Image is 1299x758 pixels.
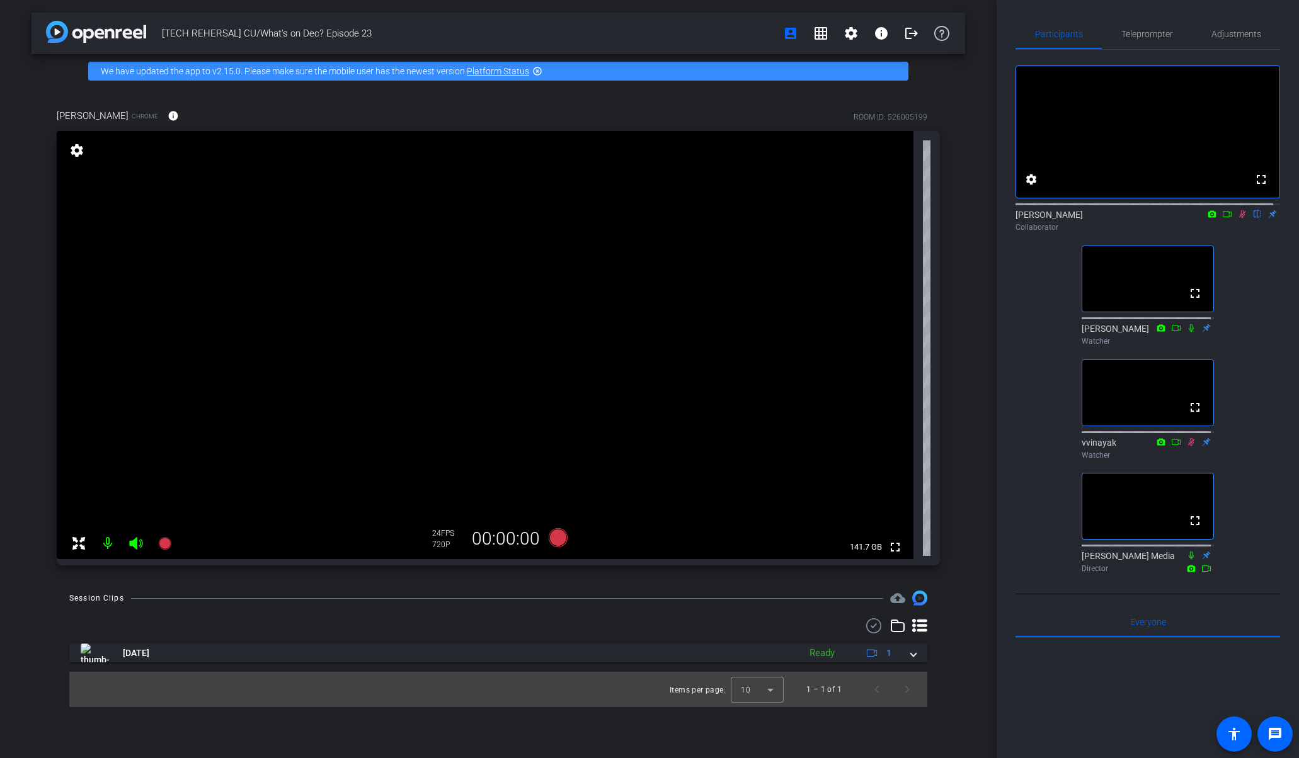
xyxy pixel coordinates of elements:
[1187,513,1203,528] mat-icon: fullscreen
[1187,286,1203,301] mat-icon: fullscreen
[1121,30,1173,38] span: Teleprompter
[432,540,464,550] div: 720P
[854,111,927,123] div: ROOM ID: 526005199
[532,66,542,76] mat-icon: highlight_off
[803,646,841,660] div: Ready
[57,109,129,123] span: [PERSON_NAME]
[162,21,775,46] span: [TECH REHERSAL] CU/What's on Dec? Episode 23
[890,591,905,606] mat-icon: cloud_upload
[1016,222,1280,233] div: Collaborator
[69,643,927,662] mat-expansion-panel-header: thumb-nail[DATE]Ready1
[123,647,149,660] span: [DATE]
[1024,172,1039,187] mat-icon: settings
[670,684,726,696] div: Items per page:
[46,21,146,43] img: app-logo
[1082,450,1214,461] div: Watcher
[1130,618,1166,626] span: Everyone
[441,529,454,538] span: FPS
[432,528,464,538] div: 24
[888,540,903,555] mat-icon: fullscreen
[783,26,798,41] mat-icon: account_box
[1016,208,1280,233] div: [PERSON_NAME]
[1254,172,1269,187] mat-icon: fullscreen
[168,110,179,122] mat-icon: info
[88,62,908,81] div: We have updated the app to v2.15.0. Please make sure the mobile user has the newest version.
[1082,322,1214,347] div: [PERSON_NAME]
[1250,208,1265,219] mat-icon: flip
[1227,727,1242,742] mat-icon: accessibility
[886,647,891,660] span: 1
[806,683,842,696] div: 1 – 1 of 1
[874,26,889,41] mat-icon: info
[890,591,905,606] span: Destinations for your clips
[1082,336,1214,347] div: Watcher
[844,26,859,41] mat-icon: settings
[467,66,529,76] a: Platform Status
[1187,400,1203,415] mat-icon: fullscreen
[845,540,886,555] span: 141.7 GB
[1082,436,1214,461] div: vvinayak
[904,26,919,41] mat-icon: logout
[132,111,158,121] span: Chrome
[69,592,124,604] div: Session Clips
[68,143,86,158] mat-icon: settings
[1082,550,1214,574] div: [PERSON_NAME] Media
[1211,30,1261,38] span: Adjustments
[1035,30,1083,38] span: Participants
[862,674,892,704] button: Previous page
[1082,563,1214,574] div: Director
[912,591,927,606] img: Session clips
[81,643,109,662] img: thumb-nail
[892,674,922,704] button: Next page
[464,528,548,550] div: 00:00:00
[813,26,828,41] mat-icon: grid_on
[1268,727,1283,742] mat-icon: message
